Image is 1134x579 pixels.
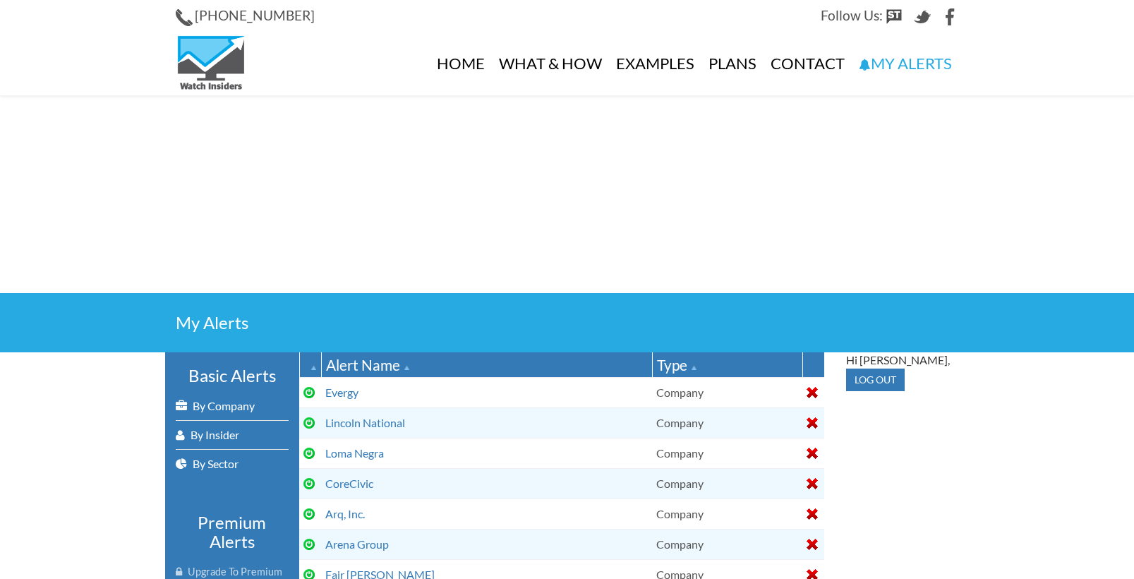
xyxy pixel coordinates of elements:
[652,352,802,378] th: Type: Ascending sort applied, activate to apply a descending sort
[430,32,492,95] a: Home
[609,32,701,95] a: Examples
[942,8,959,25] img: Facebook
[144,95,991,293] iframe: Advertisement
[802,352,824,378] th: : No sort applied, activate to apply an ascending sort
[325,386,358,399] a: Evergy
[652,438,802,468] td: Company
[299,352,321,378] th: : Ascending sort applied, activate to apply a descending sort
[764,32,852,95] a: Contact
[325,446,384,460] a: Loma Negra
[325,537,389,551] a: Arena Group
[852,32,959,95] a: My Alerts
[325,416,405,429] a: Lincoln National
[846,369,905,391] input: Log out
[176,366,289,385] h3: Basic Alerts
[176,314,959,331] h2: My Alerts
[176,9,193,26] img: Phone
[325,477,373,490] a: CoreCivic
[652,529,802,559] td: Company
[176,392,289,420] a: By Company
[821,7,883,23] span: Follow Us:
[321,352,652,378] th: Alert Name: Ascending sort applied, activate to apply a descending sort
[652,468,802,499] td: Company
[176,450,289,478] a: By Sector
[846,352,959,369] div: Hi [PERSON_NAME],
[886,8,903,25] img: StockTwits
[657,354,798,375] div: Type
[652,499,802,529] td: Company
[176,421,289,449] a: By Insider
[652,407,802,438] td: Company
[176,513,289,551] h3: Premium Alerts
[492,32,609,95] a: What & How
[701,32,764,95] a: Plans
[326,354,648,375] div: Alert Name
[325,507,365,520] a: Arq, Inc.
[652,377,802,407] td: Company
[195,7,315,23] span: [PHONE_NUMBER]
[914,8,931,25] img: Twitter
